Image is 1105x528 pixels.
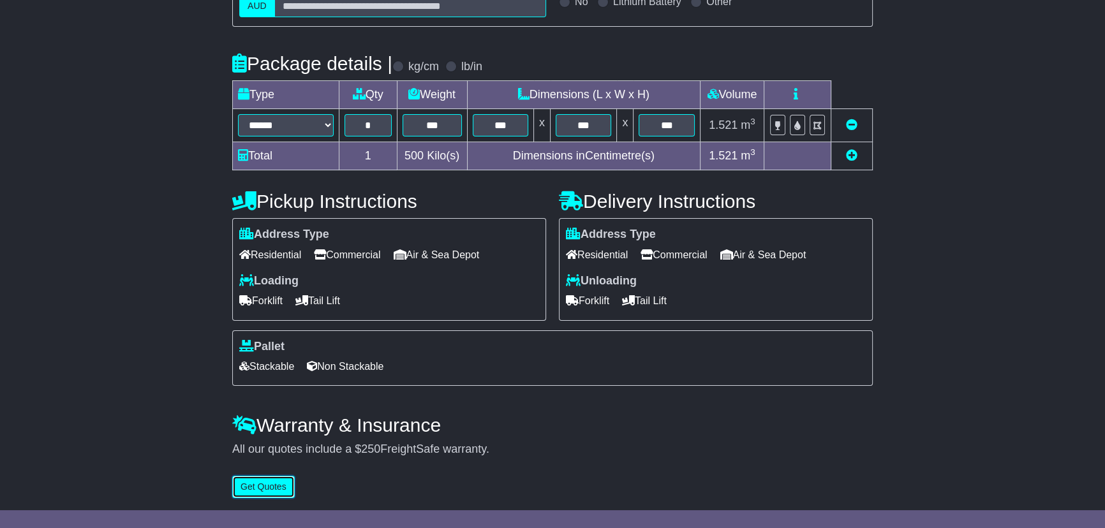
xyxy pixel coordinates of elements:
td: Weight [397,81,467,109]
td: Dimensions (L x W x H) [467,81,700,109]
label: kg/cm [408,60,439,74]
label: Pallet [239,340,285,354]
label: Address Type [239,228,329,242]
td: 1 [339,142,397,170]
label: Address Type [566,228,656,242]
td: x [534,109,551,142]
a: Add new item [846,149,857,162]
label: Loading [239,274,299,288]
label: lb/in [461,60,482,74]
label: Unloading [566,274,637,288]
td: Kilo(s) [397,142,467,170]
span: 1.521 [709,119,738,131]
span: Forklift [239,291,283,311]
div: All our quotes include a $ FreightSafe warranty. [232,443,873,457]
span: Forklift [566,291,609,311]
td: Type [233,81,339,109]
span: Tail Lift [622,291,667,311]
h4: Pickup Instructions [232,191,546,212]
span: m [741,149,755,162]
sup: 3 [750,147,755,157]
td: Dimensions in Centimetre(s) [467,142,700,170]
h4: Delivery Instructions [559,191,873,212]
a: Remove this item [846,119,857,131]
span: Air & Sea Depot [394,245,480,265]
td: Total [233,142,339,170]
span: Residential [566,245,628,265]
h4: Package details | [232,53,392,74]
span: Stackable [239,356,294,376]
td: x [617,109,634,142]
span: Non Stackable [307,356,383,376]
td: Volume [700,81,764,109]
span: Tail Lift [295,291,340,311]
button: Get Quotes [232,476,295,498]
sup: 3 [750,117,755,126]
span: Commercial [314,245,380,265]
td: Qty [339,81,397,109]
span: Residential [239,245,301,265]
h4: Warranty & Insurance [232,414,873,436]
span: 250 [361,443,380,455]
span: 500 [404,149,424,162]
span: Commercial [641,245,707,265]
span: Air & Sea Depot [720,245,806,265]
span: m [741,119,755,131]
span: 1.521 [709,149,738,162]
